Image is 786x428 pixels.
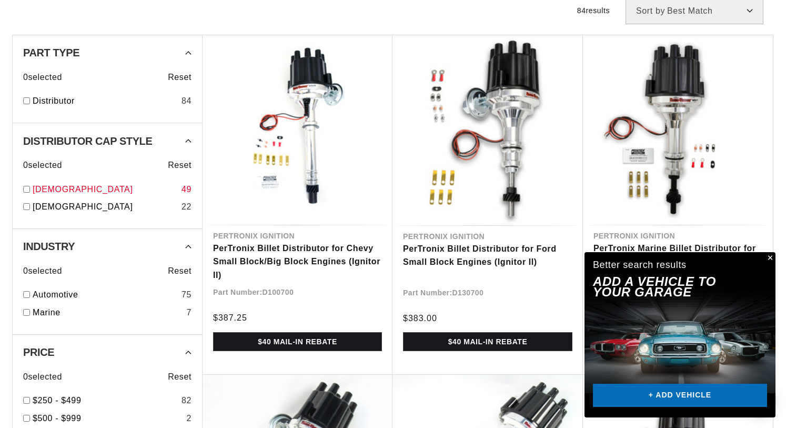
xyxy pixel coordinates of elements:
[168,71,192,84] span: Reset
[33,306,182,320] a: Marine
[33,414,81,423] span: $500 - $999
[23,47,79,58] span: Part Type
[593,276,741,298] h2: Add A VEHICLE to your garage
[23,158,62,172] span: 0 selected
[403,242,572,269] a: PerTronix Billet Distributor for Ford Small Block Engines (Ignitor II)
[182,394,192,407] div: 82
[182,94,192,108] div: 84
[23,347,54,357] span: Price
[636,7,665,15] span: Sort by
[23,264,62,278] span: 0 selected
[23,241,75,252] span: Industry
[23,370,62,384] span: 0 selected
[182,288,192,302] div: 75
[168,158,192,172] span: Reset
[33,183,177,196] a: [DEMOGRAPHIC_DATA]
[33,288,177,302] a: Automotive
[593,242,762,268] a: PerTronix Marine Billet Distributor for Ford 351W Engines (Ignitor II)
[186,306,192,320] div: 7
[33,396,81,405] span: $250 - $499
[186,412,192,425] div: 2
[213,242,382,282] a: PerTronix Billet Distributor for Chevy Small Block/Big Block Engines (Ignitor II)
[577,6,610,15] span: 84 results
[23,136,152,146] span: Distributor Cap Style
[168,264,192,278] span: Reset
[593,257,687,273] div: Better search results
[182,200,192,214] div: 22
[168,370,192,384] span: Reset
[593,384,767,407] a: + ADD VEHICLE
[33,200,177,214] a: [DEMOGRAPHIC_DATA]
[23,71,62,84] span: 0 selected
[763,252,775,265] button: Close
[182,183,192,196] div: 49
[33,94,177,108] a: Distributor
